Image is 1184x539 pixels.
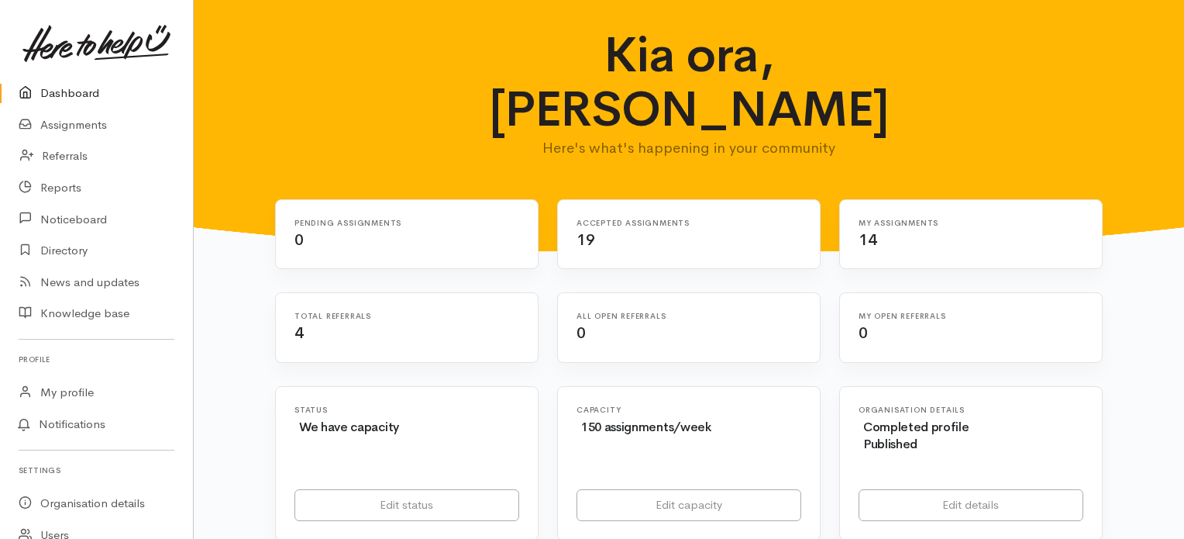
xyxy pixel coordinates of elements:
span: Published [863,436,917,452]
h6: Profile [19,349,174,370]
h6: Pending assignments [294,219,501,227]
h6: Settings [19,460,174,481]
span: We have capacity [299,419,399,435]
h6: Capacity [577,406,801,414]
span: Completed profile [863,419,969,435]
span: 0 [859,323,868,343]
span: 19 [577,230,594,250]
h6: Total referrals [294,312,501,320]
a: Edit capacity [577,489,801,521]
h6: Organisation Details [859,406,1083,414]
span: 4 [294,323,304,343]
span: 14 [859,230,876,250]
a: Edit status [294,489,519,521]
h6: My open referrals [859,312,1065,320]
a: Edit details [859,489,1083,521]
span: 150 assignments/week [581,419,711,435]
p: Here's what's happening in your community [460,137,918,159]
h1: Kia ora, [PERSON_NAME] [460,28,918,137]
h6: Accepted assignments [577,219,783,227]
span: 0 [577,323,586,343]
h6: Status [294,406,519,414]
span: 0 [294,230,304,250]
h6: All open referrals [577,312,783,320]
h6: My assignments [859,219,1065,227]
